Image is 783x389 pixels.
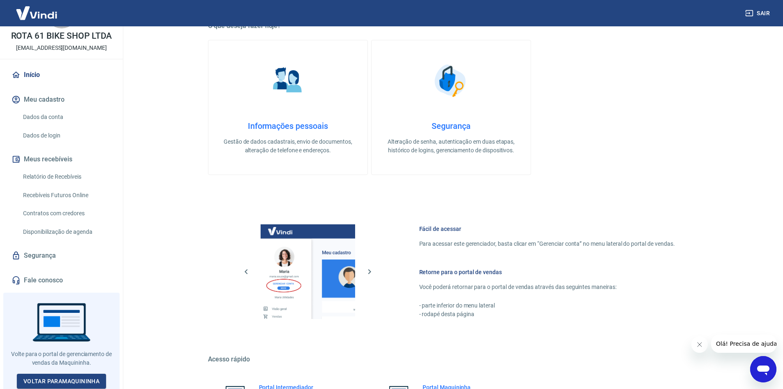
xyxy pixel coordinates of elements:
[430,60,471,101] img: Segurança
[10,91,113,109] button: Meu cadastro
[261,224,355,319] img: Imagem da dashboard mostrando o botão de gerenciar conta na sidebar no lado esquerdo
[419,240,675,248] p: Para acessar este gerenciador, basta clicar em “Gerenciar conta” no menu lateral do portal de ven...
[371,40,531,175] a: SegurançaSegurançaAlteração de senha, autenticação em duas etapas, histórico de logins, gerenciam...
[10,0,63,26] img: Vindi
[16,44,107,52] p: [EMAIL_ADDRESS][DOMAIN_NAME]
[20,187,113,204] a: Recebíveis Futuros Online
[385,121,517,131] h4: Segurança
[17,374,106,389] a: Voltar paraMaquininha
[711,335,776,353] iframe: Mensagem da empresa
[419,268,675,276] h6: Retorne para o portal de vendas
[385,137,517,155] p: Alteração de senha, autenticação em duas etapas, histórico de logins, gerenciamento de dispositivos.
[419,225,675,233] h6: Fácil de acessar
[20,168,113,185] a: Relatório de Recebíveis
[10,150,113,168] button: Meus recebíveis
[750,356,776,382] iframe: Botão para abrir a janela de mensagens
[419,310,675,319] p: - rodapé desta página
[419,283,675,291] p: Você poderá retornar para o portal de vendas através das seguintes maneiras:
[10,247,113,265] a: Segurança
[11,32,112,40] p: ROTA 61 BIKE SHOP LTDA
[10,66,113,84] a: Início
[20,224,113,240] a: Disponibilização de agenda
[20,109,113,126] a: Dados da conta
[20,205,113,222] a: Contratos com credores
[208,40,368,175] a: Informações pessoaisInformações pessoaisGestão de dados cadastrais, envio de documentos, alteraçã...
[222,137,354,155] p: Gestão de dados cadastrais, envio de documentos, alteração de telefone e endereços.
[267,60,308,101] img: Informações pessoais
[10,271,113,289] a: Fale conosco
[419,301,675,310] p: - parte inferior do menu lateral
[208,355,695,363] h5: Acesso rápido
[5,6,69,12] span: Olá! Precisa de ajuda?
[20,127,113,144] a: Dados de login
[222,121,354,131] h4: Informações pessoais
[691,336,708,353] iframe: Fechar mensagem
[744,6,773,21] button: Sair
